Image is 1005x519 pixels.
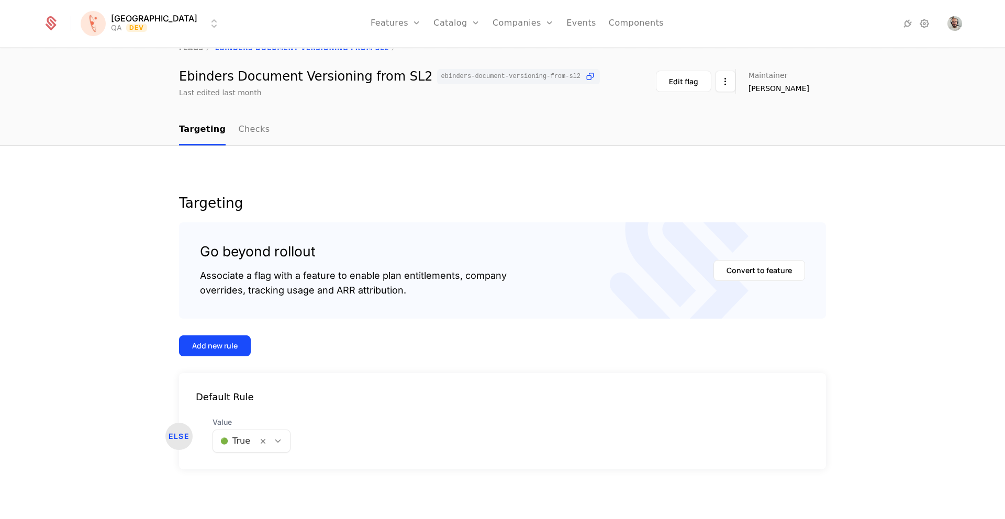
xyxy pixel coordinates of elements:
div: ELSE [165,423,193,450]
span: Dev [126,24,148,32]
div: Default Rule [179,390,826,404]
span: [GEOGRAPHIC_DATA] [111,14,197,22]
button: Select action [716,71,735,92]
a: Checks [238,115,270,145]
a: Targeting [179,115,226,145]
a: Integrations [901,17,914,30]
button: Open user button [947,16,962,31]
ul: Choose Sub Page [179,115,270,145]
div: Ebinders Document Versioning from SL2 [179,69,600,84]
a: Settings [918,17,931,30]
img: Marko Bera [947,16,962,31]
div: QA [111,22,122,33]
span: Value [213,417,291,427]
nav: Main [179,115,826,145]
img: Florence [81,11,106,36]
div: Last edited last month [179,87,262,98]
button: Edit flag [656,71,711,92]
span: ebinders-document-versioning-from-sl2 [441,73,580,80]
div: Targeting [179,196,826,210]
button: Add new rule [179,335,251,356]
div: Go beyond rollout [200,243,507,260]
span: [PERSON_NAME] [749,83,809,94]
span: Maintainer [749,72,788,79]
div: Edit flag [669,76,698,87]
button: Convert to feature [713,260,805,281]
div: Add new rule [192,341,238,351]
div: Associate a flag with a feature to enable plan entitlements, company overrides, tracking usage an... [200,268,507,298]
button: Select environment [84,12,220,35]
